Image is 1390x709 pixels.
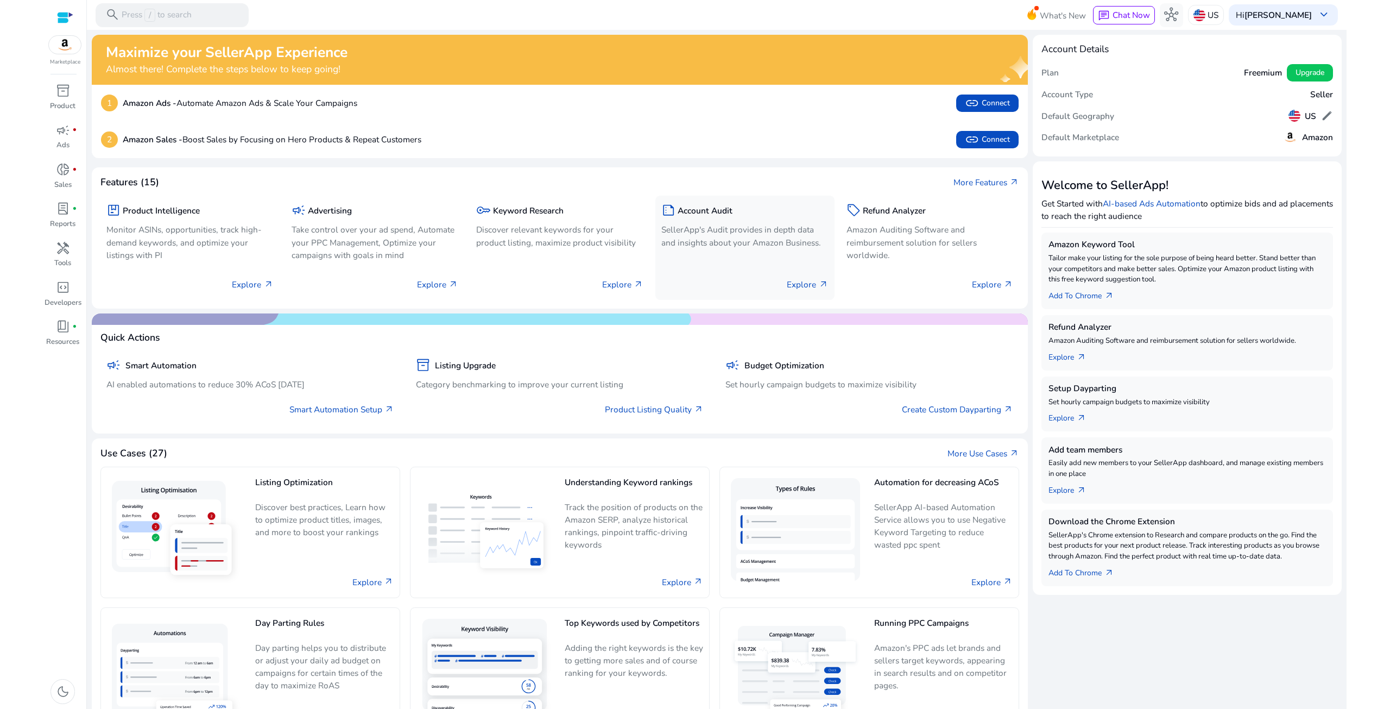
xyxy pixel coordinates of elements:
h5: Amazon [1302,133,1333,142]
img: us.svg [1288,110,1300,122]
a: book_4fiber_manual_recordResources [43,317,82,356]
span: keyboard_arrow_down [1317,8,1331,22]
h3: Welcome to SellerApp! [1041,178,1333,192]
h5: Default Geography [1041,111,1114,121]
h5: Setup Dayparting [1048,384,1326,393]
a: Explorearrow_outward [1048,480,1096,497]
h5: Understanding Keyword rankings [565,478,703,497]
p: 1 [101,95,118,111]
span: arrow_outward [1077,413,1086,423]
span: / [144,9,155,22]
h4: Almost there! Complete the steps below to keep going! [106,64,347,75]
p: Sales [54,180,72,191]
a: Add To Chrome [1048,562,1123,579]
p: Press to search [122,9,192,22]
h5: Advertising [308,206,352,216]
span: book_4 [56,319,70,334]
span: fiber_manual_record [72,167,77,172]
h5: Automation for decreasing ACoS [874,478,1013,497]
a: Add To Chrome [1048,285,1123,302]
span: campaign [56,123,70,137]
p: Boost Sales by Focusing on Hero Products & Repeat Customers [123,133,421,146]
img: Listing Optimization [107,476,245,589]
p: Set hourly campaign budgets to maximize visibility [1048,397,1326,408]
span: edit [1321,110,1333,122]
p: AI enabled automations to reduce 30% ACoS [DATE] [106,378,394,391]
span: arrow_outward [1003,577,1013,587]
h5: Refund Analyzer [863,206,926,216]
span: Chat Now [1113,9,1150,21]
h4: Account Details [1041,43,1109,55]
h5: Day Parting Rules [255,618,394,637]
span: link [965,96,979,110]
h5: Budget Optimization [744,361,824,371]
p: Day parting helps you to distribute or adjust your daily ad budget on campaigns for certain times... [255,642,394,692]
p: 2 [101,131,118,148]
span: arrow_outward [1009,449,1019,459]
a: Create Custom Dayparting [902,403,1013,416]
h5: Product Intelligence [123,206,200,216]
span: campaign [725,358,740,372]
span: fiber_manual_record [72,128,77,133]
p: Discover relevant keywords for your product listing, maximize product visibility [476,223,643,248]
p: Amazon Auditing Software and reimbursement solution for sellers worldwide. [1048,336,1326,347]
button: hub [1160,3,1184,27]
span: arrow_outward [264,280,274,290]
span: sell [846,203,861,217]
p: Amazon Auditing Software and reimbursement solution for sellers worldwide. [846,223,1014,261]
h5: Download the Chrome Extension [1048,517,1326,526]
h5: Add team members [1048,445,1326,455]
b: [PERSON_NAME] [1244,9,1312,21]
span: fiber_manual_record [72,324,77,329]
h5: Keyword Research [493,206,564,216]
p: Adding the right keywords is the key to getting more sales and of course ranking for your keywords. [565,642,703,688]
span: Connect [965,133,1009,147]
h5: US [1305,111,1316,121]
h5: Account Type [1041,90,1093,99]
span: arrow_outward [1003,405,1013,415]
span: inventory_2 [56,84,70,98]
a: inventory_2Product [43,81,82,121]
span: arrow_outward [1003,280,1013,290]
p: Tools [54,258,71,269]
p: Track the position of products on the Amazon SERP, analyze historical rankings, pinpoint traffic-... [565,501,703,551]
b: Amazon Sales - [123,134,182,145]
a: Explore [352,576,394,588]
span: summarize [661,203,675,217]
h5: Listing Optimization [255,478,394,497]
h5: Freemium [1244,68,1282,78]
span: arrow_outward [1077,486,1086,495]
a: donut_smallfiber_manual_recordSales [43,160,82,199]
span: Connect [965,96,1009,110]
button: chatChat Now [1093,6,1154,24]
span: key [476,203,490,217]
span: Upgrade [1296,67,1324,78]
span: arrow_outward [1077,353,1086,362]
h5: Amazon Keyword Tool [1048,240,1326,249]
span: link [965,133,979,147]
h2: Maximize your SellerApp Experience [106,44,347,61]
p: Explore [602,278,643,291]
h4: Use Cases (27) [100,448,167,459]
span: handyman [56,241,70,255]
span: search [105,8,119,22]
h5: Smart Automation [125,361,197,371]
p: Explore [232,278,273,291]
p: Amazon's PPC ads let brands and sellers target keywords, appearing in search results and on compe... [874,642,1013,692]
h5: Running PPC Campaigns [874,618,1013,637]
p: Easily add new members to your SellerApp dashboard, and manage existing members in one place [1048,458,1326,480]
span: What's New [1040,6,1086,25]
p: Product [50,101,75,112]
img: amazon.svg [1283,130,1297,144]
img: Automation for decreasing ACoS [726,473,864,592]
p: Tailor make your listing for the sole purpose of being heard better. Stand better than your compe... [1048,253,1326,285]
p: SellerApp's Chrome extension to Research and compare products on the go. Find the best products f... [1048,530,1326,562]
a: AI-based Ads Automation [1103,198,1201,209]
span: inventory_2 [416,358,430,372]
p: Automate Amazon Ads & Scale Your Campaigns [123,97,357,109]
button: linkConnect [956,95,1018,112]
span: arrow_outward [384,405,394,415]
button: Upgrade [1287,64,1333,81]
p: Explore [787,278,828,291]
button: linkConnect [956,131,1018,148]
